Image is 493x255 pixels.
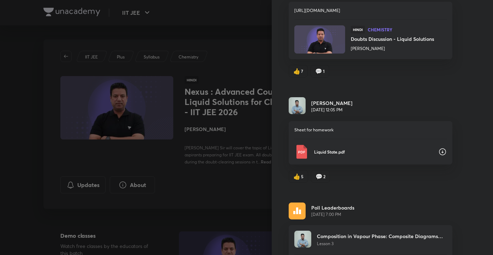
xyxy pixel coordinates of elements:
span: comment [315,173,323,180]
img: Pdf [294,145,308,159]
img: Avatar [294,231,311,248]
span: [DATE] 7:00 PM [311,211,354,218]
a: [PERSON_NAME] [351,45,434,52]
p: Composition in Vapour Phase: Composite Diagrams and Problem Solving [317,232,447,240]
p: [DATE] 12:05 PM [311,107,353,113]
img: rescheduled [289,203,306,219]
img: Avatar [289,97,306,114]
span: 5 [301,173,303,180]
span: like [293,68,300,74]
span: 7 [301,68,303,74]
a: Chemistry [365,25,392,34]
span: Lesson 3 [317,241,333,246]
h6: [PERSON_NAME] [311,99,353,107]
p: Liquid State.pdf [314,149,433,155]
a: Doubts Discussion - Liquid Solutions [351,35,434,43]
span: Hindi [351,26,365,33]
span: 1 [323,68,325,74]
span: Chemistry [368,25,392,34]
span: 2 [323,173,325,180]
p: [URL][DOMAIN_NAME] [294,7,447,14]
span: like [293,173,300,180]
p: Poll Leaderboards [311,204,354,211]
img: Thumbnail [294,25,346,54]
span: comment [315,68,322,74]
p: Sheet for homework [294,127,447,133]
